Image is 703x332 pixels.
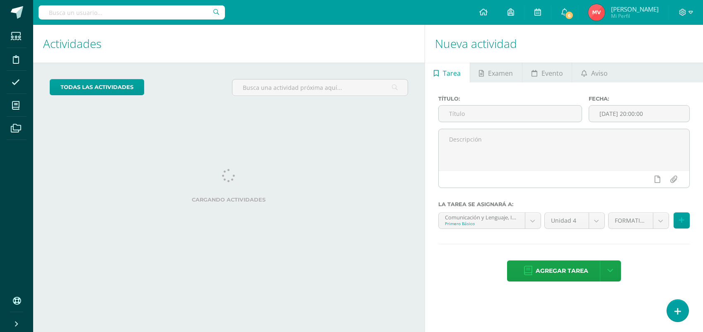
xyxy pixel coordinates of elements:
[591,63,608,83] span: Aviso
[611,5,659,13] span: [PERSON_NAME]
[50,197,408,203] label: Cargando actividades
[522,63,572,82] a: Evento
[609,213,669,229] a: FORMATIVO (60.0%)
[435,25,693,63] h1: Nueva actividad
[611,12,659,19] span: Mi Perfil
[439,213,541,229] a: Comunicación y Lenguaje, Idioma Español 'A'Primero Básico
[565,11,574,20] span: 6
[541,63,563,83] span: Evento
[589,106,689,122] input: Fecha de entrega
[39,5,225,19] input: Busca un usuario...
[588,4,605,21] img: d633705d2caf26de73db2f10b60e18e1.png
[445,221,519,226] div: Primero Básico
[425,63,470,82] a: Tarea
[545,213,604,229] a: Unidad 4
[572,63,616,82] a: Aviso
[615,213,647,229] span: FORMATIVO (60.0%)
[439,106,582,122] input: Título
[50,79,144,95] a: todas las Actividades
[536,261,588,281] span: Agregar tarea
[445,213,519,221] div: Comunicación y Lenguaje, Idioma Español 'A'
[589,96,690,102] label: Fecha:
[551,213,582,229] span: Unidad 4
[438,201,690,207] label: La tarea se asignará a:
[443,63,461,83] span: Tarea
[43,25,415,63] h1: Actividades
[488,63,513,83] span: Examen
[438,96,582,102] label: Título:
[232,79,407,96] input: Busca una actividad próxima aquí...
[470,63,522,82] a: Examen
